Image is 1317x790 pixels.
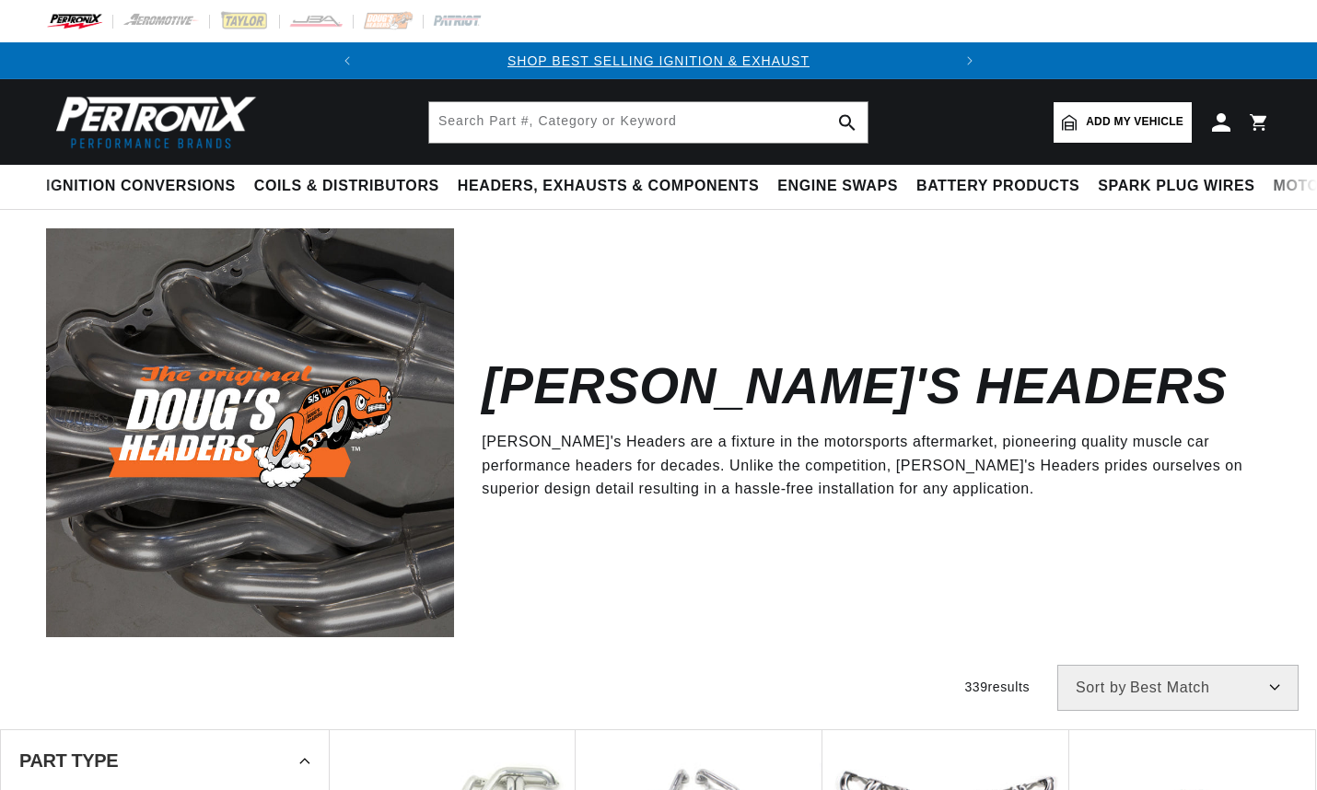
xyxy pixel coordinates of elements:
summary: Battery Products [907,165,1089,208]
span: Spark Plug Wires [1098,177,1254,196]
button: search button [827,102,868,143]
div: 1 of 2 [366,51,951,71]
span: Add my vehicle [1086,113,1183,131]
summary: Headers, Exhausts & Components [449,165,768,208]
select: Sort by [1057,665,1299,711]
input: Search Part #, Category or Keyword [429,102,868,143]
summary: Engine Swaps [768,165,907,208]
span: Sort by [1076,680,1126,695]
a: SHOP BEST SELLING IGNITION & EXHAUST [507,53,810,68]
span: Engine Swaps [777,177,898,196]
button: Translation missing: en.sections.announcements.next_announcement [951,42,988,79]
a: Add my vehicle [1054,102,1192,143]
summary: Ignition Conversions [46,165,245,208]
button: Translation missing: en.sections.announcements.previous_announcement [329,42,366,79]
summary: Coils & Distributors [245,165,449,208]
p: [PERSON_NAME]'s Headers are a fixture in the motorsports aftermarket, pioneering quality muscle c... [482,430,1243,501]
summary: Spark Plug Wires [1089,165,1264,208]
span: Headers, Exhausts & Components [458,177,759,196]
span: Part Type [19,751,118,770]
h2: [PERSON_NAME]'s Headers [482,365,1227,408]
span: 339 results [964,680,1030,694]
div: Announcement [366,51,951,71]
img: Pertronix [46,90,258,154]
img: Doug's Headers [46,228,454,636]
span: Battery Products [916,177,1079,196]
span: Ignition Conversions [46,177,236,196]
span: Coils & Distributors [254,177,439,196]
